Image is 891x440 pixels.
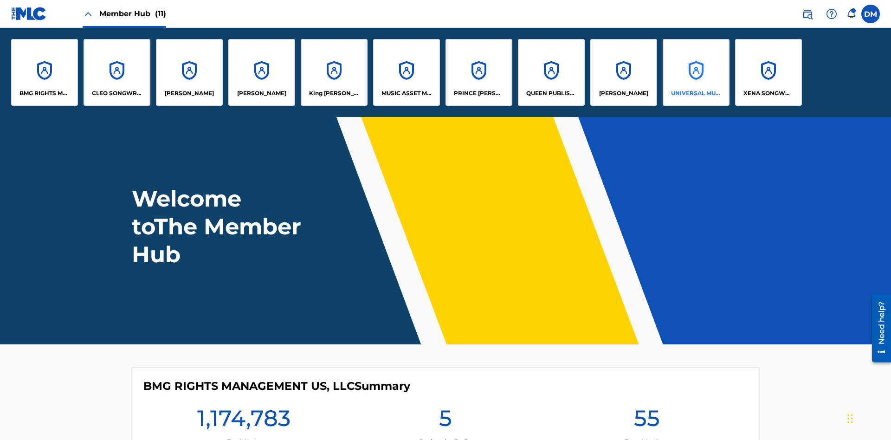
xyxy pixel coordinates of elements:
p: BMG RIGHTS MANAGEMENT US, LLC [19,89,70,97]
h4: BMG RIGHTS MANAGEMENT US, LLC [143,379,410,393]
p: QUEEN PUBLISHA [526,89,577,97]
p: XENA SONGWRITER [743,89,794,97]
p: King McTesterson [309,89,360,97]
img: Close [83,8,94,19]
img: MLC Logo [11,7,47,20]
div: Notifications [846,9,856,19]
p: ELVIS COSTELLO [165,89,214,97]
p: CLEO SONGWRITER [92,89,142,97]
a: Accounts[PERSON_NAME] [590,39,657,106]
p: RONALD MCTESTERSON [599,89,648,97]
iframe: Resource Center [865,291,891,367]
span: Member Hub [99,8,166,19]
a: Public Search [798,5,817,23]
div: Help [822,5,841,23]
p: MUSIC ASSET MANAGEMENT (MAM) [381,89,432,97]
p: UNIVERSAL MUSIC PUB GROUP [671,89,722,97]
p: EYAMA MCSINGER [237,89,286,97]
a: AccountsXENA SONGWRITER [735,39,802,106]
a: Accounts[PERSON_NAME] [156,39,223,106]
img: help [826,8,837,19]
a: AccountsKing [PERSON_NAME] [301,39,368,106]
h1: Welcome to The Member Hub [132,185,305,268]
a: AccountsQUEEN PUBLISHA [518,39,585,106]
h1: 1,174,783 [197,404,291,438]
a: AccountsUNIVERSAL MUSIC PUB GROUP [663,39,730,106]
iframe: Chat Widget [845,395,891,440]
a: Accounts[PERSON_NAME] [228,39,295,106]
a: AccountsBMG RIGHTS MANAGEMENT US, LLC [11,39,78,106]
span: (11) [155,9,166,18]
img: search [802,8,813,19]
h1: 5 [439,404,452,438]
a: AccountsPRINCE [PERSON_NAME] [445,39,512,106]
h1: 55 [634,404,660,438]
div: User Menu [861,5,880,23]
p: PRINCE MCTESTERSON [454,89,504,97]
a: AccountsCLEO SONGWRITER [84,39,150,106]
div: Drag [847,405,853,433]
a: AccountsMUSIC ASSET MANAGEMENT (MAM) [373,39,440,106]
